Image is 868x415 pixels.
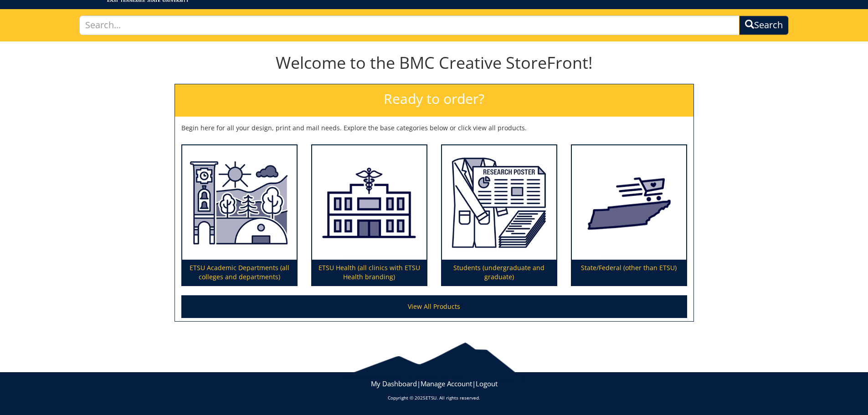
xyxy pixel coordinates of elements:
[442,145,556,286] a: Students (undergraduate and graduate)
[182,145,297,260] img: ETSU Academic Departments (all colleges and departments)
[426,395,437,401] a: ETSU
[182,145,297,286] a: ETSU Academic Departments (all colleges and departments)
[421,379,472,388] a: Manage Account
[442,145,556,260] img: Students (undergraduate and graduate)
[181,123,687,133] p: Begin here for all your design, print and mail needs. Explore the base categories below or click ...
[312,260,426,285] p: ETSU Health (all clinics with ETSU Health branding)
[371,379,417,388] a: My Dashboard
[181,295,687,318] a: View All Products
[476,379,498,388] a: Logout
[572,260,686,285] p: State/Federal (other than ETSU)
[182,260,297,285] p: ETSU Academic Departments (all colleges and departments)
[175,84,693,117] h2: Ready to order?
[442,260,556,285] p: Students (undergraduate and graduate)
[572,145,686,286] a: State/Federal (other than ETSU)
[312,145,426,286] a: ETSU Health (all clinics with ETSU Health branding)
[79,15,740,35] input: Search...
[175,54,694,72] h1: Welcome to the BMC Creative StoreFront!
[572,145,686,260] img: State/Federal (other than ETSU)
[312,145,426,260] img: ETSU Health (all clinics with ETSU Health branding)
[739,15,789,35] button: Search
